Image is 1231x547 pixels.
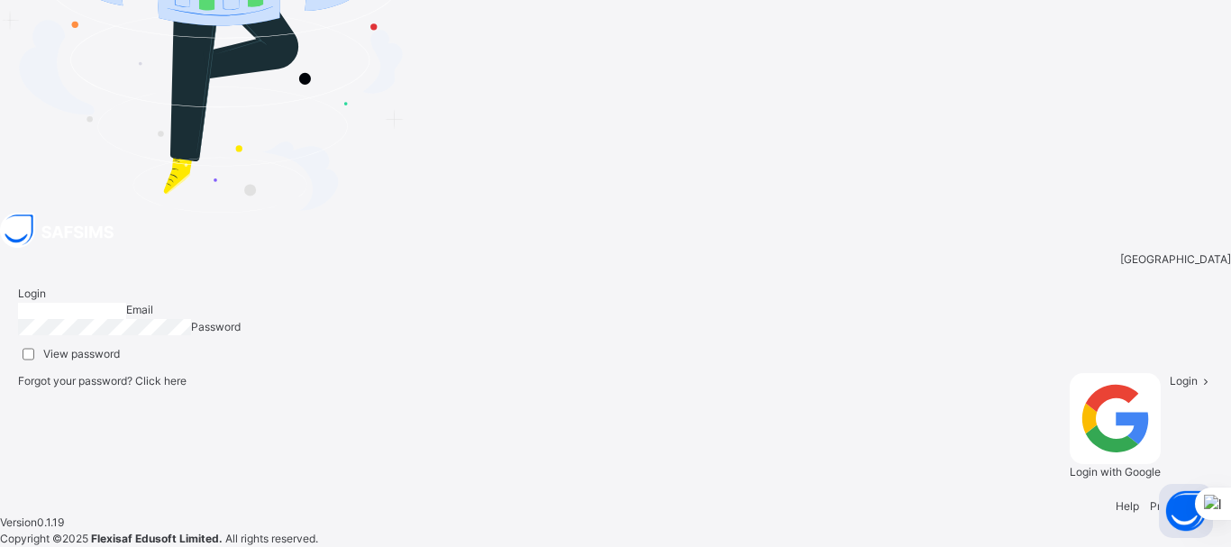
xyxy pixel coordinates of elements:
span: Login [18,287,46,300]
a: Privacy Policy [1150,499,1223,513]
strong: Flexisaf Edusoft Limited. [91,532,223,545]
span: Password [191,320,241,333]
label: View password [43,346,120,362]
a: Help [1116,499,1139,513]
img: google.396cfc9801f0270233282035f929180a.svg [1070,373,1161,464]
span: [GEOGRAPHIC_DATA] [1120,251,1231,268]
button: Open asap [1159,484,1213,538]
span: Login [1170,374,1198,387]
a: Click here [135,374,187,387]
span: Login with Google [1070,465,1161,479]
span: Forgot your password? [18,374,187,387]
span: Email [126,303,153,316]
